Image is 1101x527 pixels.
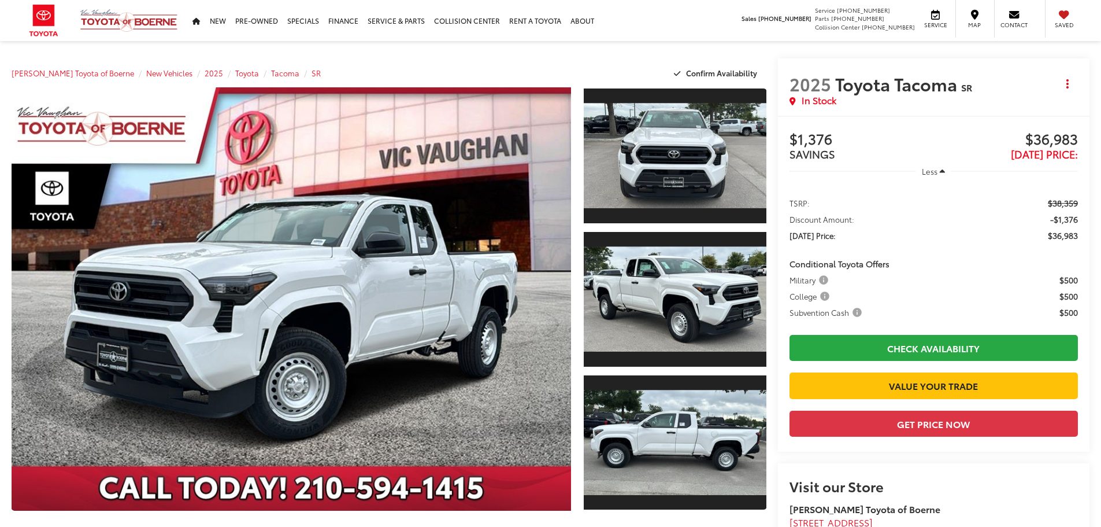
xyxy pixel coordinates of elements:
[789,502,940,515] strong: [PERSON_NAME] Toyota of Boerne
[1059,274,1078,286] span: $500
[933,131,1078,149] span: $36,983
[581,104,768,208] img: 2025 Toyota Tacoma SR
[1048,197,1078,209] span: $38,359
[584,231,766,368] a: Expand Photo 2
[815,14,829,23] span: Parts
[581,390,768,495] img: 2025 Toyota Tacoma SR
[205,68,223,78] a: 2025
[789,213,854,225] span: Discount Amount:
[831,14,884,23] span: [PHONE_NUMBER]
[271,68,299,78] a: Tacoma
[12,87,571,511] a: Expand Photo 0
[584,374,766,511] a: Expand Photo 3
[789,197,810,209] span: TSRP:
[789,307,866,318] button: Subvention Cash
[789,411,1078,437] button: Get Price Now
[789,335,1078,361] a: Check Availability
[1000,21,1028,29] span: Contact
[1048,230,1078,241] span: $36,983
[802,94,836,107] span: In Stock
[789,290,832,302] span: College
[758,14,811,23] span: [PHONE_NUMBER]
[312,68,321,78] a: SR
[789,290,833,302] button: College
[789,307,864,318] span: Subvention Cash
[961,80,972,94] span: SR
[789,274,831,286] span: Military
[815,6,835,14] span: Service
[12,68,134,78] a: [PERSON_NAME] Toyota of Boerne
[962,21,987,29] span: Map
[862,23,915,31] span: [PHONE_NUMBER]
[668,63,766,83] button: Confirm Availability
[1066,79,1069,89] span: dropdown dots
[581,247,768,352] img: 2025 Toyota Tacoma SR
[789,71,831,96] span: 2025
[686,68,757,78] span: Confirm Availability
[789,146,835,161] span: SAVINGS
[789,373,1078,399] a: Value Your Trade
[6,85,576,513] img: 2025 Toyota Tacoma SR
[922,166,937,176] span: Less
[789,258,889,270] span: Conditional Toyota Offers
[835,71,961,96] span: Toyota Tacoma
[1058,73,1078,94] button: Actions
[584,87,766,224] a: Expand Photo 1
[80,9,178,32] img: Vic Vaughan Toyota of Boerne
[1059,290,1078,302] span: $500
[922,21,948,29] span: Service
[789,230,836,241] span: [DATE] Price:
[1051,21,1077,29] span: Saved
[235,68,259,78] a: Toyota
[789,274,832,286] button: Military
[1059,307,1078,318] span: $500
[742,14,757,23] span: Sales
[1050,213,1078,225] span: -$1,376
[789,131,934,149] span: $1,376
[789,478,1078,493] h2: Visit our Store
[146,68,192,78] a: New Vehicles
[916,161,951,182] button: Less
[815,23,860,31] span: Collision Center
[837,6,890,14] span: [PHONE_NUMBER]
[1011,146,1078,161] span: [DATE] Price:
